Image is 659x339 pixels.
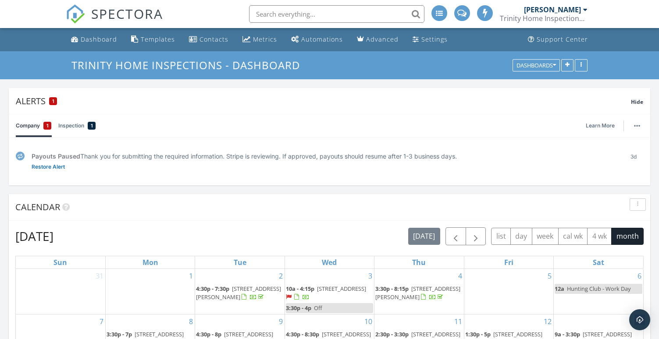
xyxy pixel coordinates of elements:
[196,284,283,303] a: 4:30p - 7:30p [STREET_ADDRESS][PERSON_NAME]
[52,256,69,268] a: Sunday
[591,256,606,268] a: Saturday
[32,152,80,160] span: Payouts Paused
[524,32,591,48] a: Support Center
[301,35,343,43] div: Automations
[500,14,588,23] div: Trinity Home Inspections LLC
[375,284,463,303] a: 3:30p - 8:15p [STREET_ADDRESS][PERSON_NAME]
[196,285,229,293] span: 4:30p - 7:30p
[375,285,460,301] span: [STREET_ADDRESS][PERSON_NAME]
[555,330,580,338] span: 9a - 3:30p
[367,269,374,283] a: Go to September 3, 2025
[555,285,564,293] span: 12a
[464,269,553,314] td: Go to September 5, 2025
[409,32,451,48] a: Settings
[317,285,366,293] span: [STREET_ADDRESS]
[46,121,49,130] span: 1
[542,314,553,328] a: Go to September 12, 2025
[81,35,117,43] div: Dashboard
[586,121,620,130] a: Learn More
[466,227,486,245] button: Next month
[456,269,464,283] a: Go to September 4, 2025
[510,228,532,245] button: day
[375,330,409,338] span: 2:30p - 3:30p
[513,59,560,71] button: Dashboards
[185,32,232,48] a: Contacts
[94,269,105,283] a: Go to August 31, 2025
[141,35,175,43] div: Templates
[195,269,285,314] td: Go to September 2, 2025
[285,269,374,314] td: Go to September 3, 2025
[196,285,281,301] span: [STREET_ADDRESS][PERSON_NAME]
[493,330,542,338] span: [STREET_ADDRESS]
[32,162,65,171] a: Restore Alert
[517,62,556,68] div: Dashboards
[558,228,588,245] button: cal wk
[16,95,631,107] div: Alerts
[286,285,366,301] a: 10a - 4:15p [STREET_ADDRESS]
[128,32,178,48] a: Templates
[15,227,53,245] h2: [DATE]
[445,227,466,245] button: Previous month
[187,269,195,283] a: Go to September 1, 2025
[98,314,105,328] a: Go to September 7, 2025
[375,285,409,293] span: 3:30p - 8:15p
[135,330,184,338] span: [STREET_ADDRESS]
[66,4,85,24] img: The Best Home Inspection Software - Spectora
[537,35,588,43] div: Support Center
[32,152,616,161] div: Thank you for submitting the required information. Stripe is reviewing. If approved, payouts shou...
[491,228,511,245] button: list
[524,5,581,14] div: [PERSON_NAME]
[16,269,105,314] td: Go to August 31, 2025
[634,125,640,127] img: ellipsis-632cfdd7c38ec3a7d453.svg
[58,114,96,137] a: Inspection
[421,35,448,43] div: Settings
[286,285,314,293] span: 10a - 4:15p
[253,35,277,43] div: Metrics
[196,330,221,338] span: 4:30p - 8p
[288,32,346,48] a: Automations (Advanced)
[232,256,248,268] a: Tuesday
[286,304,311,312] span: 3:30p - 4p
[107,330,132,338] span: 3:30p - 7p
[15,201,60,213] span: Calendar
[66,12,163,30] a: SPECTORA
[16,152,25,161] img: under-review-2fe708636b114a7f4b8d.svg
[277,314,285,328] a: Go to September 9, 2025
[631,98,643,106] span: Hide
[286,330,319,338] span: 4:30p - 8:30p
[314,304,322,312] span: Off
[239,32,281,48] a: Metrics
[363,314,374,328] a: Go to September 10, 2025
[629,309,650,330] div: Open Intercom Messenger
[374,269,464,314] td: Go to September 4, 2025
[567,285,631,293] span: Hunting Club - Work Day
[554,269,643,314] td: Go to September 6, 2025
[286,284,373,303] a: 10a - 4:15p [STREET_ADDRESS]
[410,256,427,268] a: Thursday
[52,98,54,104] span: 1
[353,32,402,48] a: Advanced
[611,228,644,245] button: month
[502,256,515,268] a: Friday
[375,285,460,301] a: 3:30p - 8:15p [STREET_ADDRESS][PERSON_NAME]
[465,330,491,338] span: 1:30p - 5p
[408,228,440,245] button: [DATE]
[320,256,338,268] a: Wednesday
[277,269,285,283] a: Go to September 2, 2025
[196,285,281,301] a: 4:30p - 7:30p [STREET_ADDRESS][PERSON_NAME]
[452,314,464,328] a: Go to September 11, 2025
[623,152,643,171] div: 3d
[199,35,228,43] div: Contacts
[532,228,559,245] button: week
[141,256,160,268] a: Monday
[91,121,93,130] span: 1
[71,58,307,72] a: Trinity Home Inspections - Dashboard
[187,314,195,328] a: Go to September 8, 2025
[249,5,424,23] input: Search everything...
[91,4,163,23] span: SPECTORA
[587,228,612,245] button: 4 wk
[105,269,195,314] td: Go to September 1, 2025
[366,35,399,43] div: Advanced
[68,32,121,48] a: Dashboard
[16,114,51,137] a: Company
